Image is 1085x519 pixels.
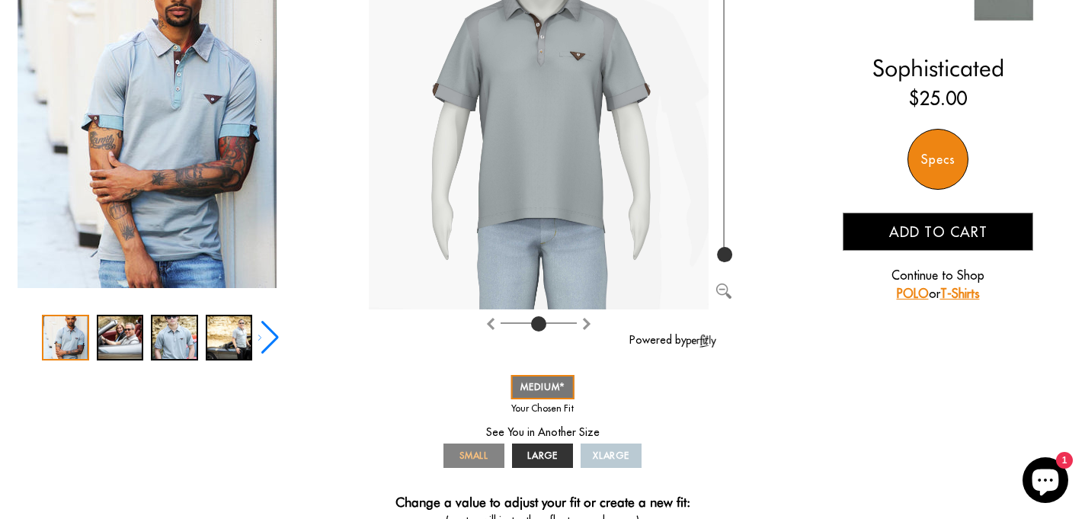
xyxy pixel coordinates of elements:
span: MEDIUM [520,381,565,392]
button: Add to cart [843,213,1033,251]
img: Rotate clockwise [485,318,497,330]
img: Rotate counter clockwise [581,318,593,330]
div: 4 / 5 [206,315,253,360]
inbox-online-store-chat: Shopify online store chat [1018,457,1073,507]
a: LARGE [512,444,573,468]
p: Continue to Shop or [843,266,1033,303]
h4: Change a value to adjust your fit or create a new fit: [395,495,690,513]
img: Zoom out [716,284,731,299]
span: Add to cart [889,223,987,241]
a: POLO [897,286,929,301]
a: XLARGE [581,444,642,468]
img: perfitly-logo_73ae6c82-e2e3-4a36-81b1-9e913f6ac5a1.png [687,335,717,348]
div: 1 / 5 [42,315,89,360]
div: Next slide [258,321,279,354]
div: 3 / 5 [151,315,198,360]
button: Rotate clockwise [485,313,497,332]
h2: Sophisticated [806,54,1070,82]
span: SMALL [459,450,489,461]
button: Rotate counter clockwise [581,313,593,332]
a: T-Shirts [940,286,980,301]
button: Zoom out [716,281,731,296]
ins: $25.00 [909,85,967,112]
span: XLARGE [593,450,630,461]
a: Powered by [629,333,717,347]
span: LARGE [527,450,559,461]
a: SMALL [443,444,504,468]
a: MEDIUM [511,375,575,399]
div: 2 / 5 [97,315,144,360]
div: Specs [907,129,968,190]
